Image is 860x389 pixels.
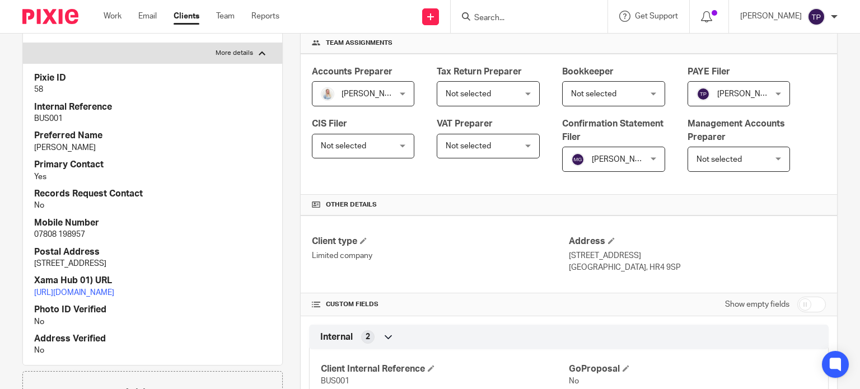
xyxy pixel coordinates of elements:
[569,262,826,273] p: [GEOGRAPHIC_DATA], HR4 9SP
[740,11,802,22] p: [PERSON_NAME]
[342,90,403,98] span: [PERSON_NAME]
[326,39,392,48] span: Team assignments
[569,236,826,247] h4: Address
[592,156,653,163] span: [PERSON_NAME]
[437,67,522,76] span: Tax Return Preparer
[807,8,825,26] img: svg%3E
[321,87,334,101] img: MC_T&CO_Headshots-25.jpg
[697,87,710,101] img: svg%3E
[321,142,366,150] span: Not selected
[473,13,574,24] input: Search
[437,119,493,128] span: VAT Preparer
[321,377,349,385] span: BUS001
[725,299,789,310] label: Show empty fields
[34,333,271,345] h4: Address Verified
[34,275,271,287] h4: Xama Hub 01) URL
[34,171,271,182] p: Yes
[104,11,121,22] a: Work
[446,90,491,98] span: Not selected
[312,67,392,76] span: Accounts Preparer
[34,142,271,153] p: [PERSON_NAME]
[312,300,569,309] h4: CUSTOM FIELDS
[34,304,271,316] h4: Photo ID Verified
[34,316,271,327] p: No
[138,11,157,22] a: Email
[569,250,826,261] p: [STREET_ADDRESS]
[34,246,271,258] h4: Postal Address
[571,90,616,98] span: Not selected
[22,9,78,24] img: Pixie
[366,331,370,343] span: 2
[34,200,271,211] p: No
[174,11,199,22] a: Clients
[34,159,271,171] h4: Primary Contact
[34,72,271,84] h4: Pixie ID
[251,11,279,22] a: Reports
[312,236,569,247] h4: Client type
[562,119,663,141] span: Confirmation Statement Filer
[717,90,779,98] span: [PERSON_NAME]
[321,363,569,375] h4: Client Internal Reference
[34,188,271,200] h4: Records Request Contact
[312,119,347,128] span: CIS Filer
[216,11,235,22] a: Team
[569,377,579,385] span: No
[34,84,271,95] p: 58
[446,142,491,150] span: Not selected
[34,289,114,297] a: [URL][DOMAIN_NAME]
[312,250,569,261] p: Limited company
[34,258,271,269] p: [STREET_ADDRESS]
[569,363,817,375] h4: GoProposal
[562,67,614,76] span: Bookkeeper
[688,67,730,76] span: PAYE Filer
[34,101,271,113] h4: Internal Reference
[34,130,271,142] h4: Preferred Name
[34,113,271,124] p: BUS001
[34,217,271,229] h4: Mobile Number
[216,49,253,58] p: More details
[34,345,271,356] p: No
[635,12,678,20] span: Get Support
[697,156,742,163] span: Not selected
[320,331,353,343] span: Internal
[326,200,377,209] span: Other details
[571,153,585,166] img: svg%3E
[688,119,785,141] span: Management Accounts Preparer
[34,229,271,240] p: 07808 198957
